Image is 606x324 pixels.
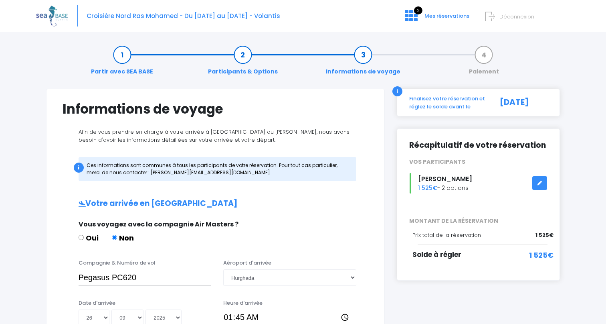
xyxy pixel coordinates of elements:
span: [PERSON_NAME] [418,174,472,183]
span: Solde à régler [412,250,461,259]
span: Vous voyagez avec la compagnie Air Masters ? [79,220,238,229]
div: - 2 options [403,173,554,194]
input: Non [112,235,117,240]
a: Participants & Options [204,51,282,76]
label: Date d'arrivée [79,299,115,307]
div: Ces informations sont communes à tous les participants de votre réservation. Pour tout cas partic... [79,157,356,181]
span: Croisière Nord Ras Mohamed - Du [DATE] au [DATE] - Volantis [87,12,280,20]
span: MONTANT DE LA RÉSERVATION [403,217,554,225]
h2: Récapitulatif de votre réservation [409,141,548,150]
a: Partir avec SEA BASE [87,51,157,76]
label: Aéroport d'arrivée [223,259,271,267]
label: Compagnie & Numéro de vol [79,259,156,267]
div: i [392,86,402,96]
span: Mes réservations [424,12,469,20]
span: 2 [414,6,422,14]
a: 2 Mes réservations [398,15,474,22]
label: Oui [79,232,99,243]
div: i [74,163,84,173]
p: Afin de vous prendre en charge à votre arrivée à [GEOGRAPHIC_DATA] ou [PERSON_NAME], nous avons b... [63,128,368,144]
span: 1 525€ [529,250,553,261]
span: 1 525€ [418,184,437,192]
a: Paiement [465,51,503,76]
label: Non [112,232,134,243]
h1: Informations de voyage [63,101,368,117]
h2: Votre arrivée en [GEOGRAPHIC_DATA] [63,199,368,208]
span: 1 525€ [535,231,553,239]
input: Oui [79,235,84,240]
a: Informations de voyage [322,51,404,76]
div: Finalisez votre réservation et réglez le solde avant le [403,95,491,110]
div: [DATE] [491,95,554,110]
span: Déconnexion [499,13,534,20]
span: Prix total de la réservation [412,231,481,239]
div: VOS PARTICIPANTS [403,158,554,166]
label: Heure d'arrivée [223,299,263,307]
